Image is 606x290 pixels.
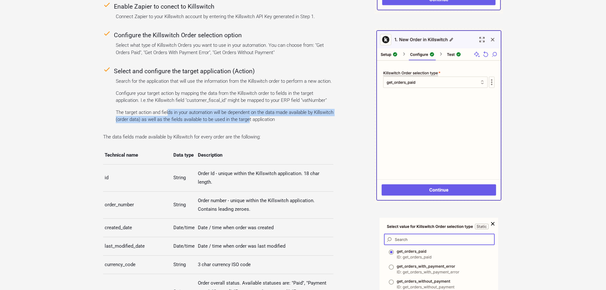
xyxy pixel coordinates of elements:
th: Technical name [103,146,172,165]
td: String [172,191,196,218]
th: Description [196,146,333,165]
i: check [103,66,111,73]
td: Order Id - unique within the Killswitch application. 18 char length. [196,164,333,191]
td: last_modified_date [103,237,172,255]
img: Integrate Killswitch with Zapier step 2 [374,28,503,203]
div: Enable Zapier to conect to Killswitch [103,1,333,11]
td: 3 char currency ISO code [196,255,333,274]
td: order_number [103,191,172,218]
td: Date/time [172,237,196,255]
div: Configure the Killswitch Order selection option [103,30,333,40]
td: currency_code [103,255,172,274]
div: Select and configure the target application (Action) [103,66,333,76]
p: Connect Zapier to your Killswitch account by entering the Killswitch API Key generated in Step 1. [116,13,333,20]
p: Select what type of Killswitch Orders you want to use in your automation. You can choose from: "G... [116,42,333,56]
td: Date/time [172,218,196,237]
td: Order number - unique within the Killswitch application. Contains leading zeroes. [196,191,333,218]
td: String [172,255,196,274]
td: Date / time when order was last modified [196,237,333,255]
td: id [103,164,172,191]
p: Search for the application that will use the information from the Killswitch order to perform a n... [116,78,333,85]
td: String [172,164,196,191]
p: Configure your target action by mapping the data from the Killswitch order to fields in the targe... [116,90,333,104]
th: Data type [172,146,196,165]
i: check [103,1,111,9]
p: The data fields made available by Killswitch for every order are the following: [103,133,333,141]
i: check [103,30,111,37]
td: Date / time when order was created [196,218,333,237]
p: The target action and fields in your automation will be dependent on the data made available by K... [116,109,333,123]
td: created_date [103,218,172,237]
